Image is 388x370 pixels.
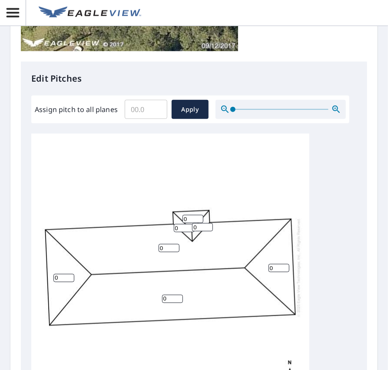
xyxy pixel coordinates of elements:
span: Apply [179,104,202,115]
a: EV Logo [33,1,146,25]
label: Assign pitch to all planes [35,104,118,115]
img: EV Logo [39,7,141,20]
input: 00.0 [125,97,167,122]
p: Edit Pitches [31,72,357,85]
button: Apply [172,100,209,119]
